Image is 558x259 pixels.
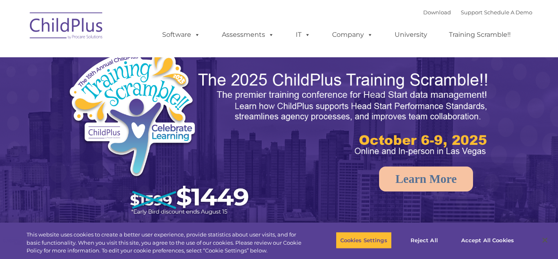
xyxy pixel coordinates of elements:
[423,9,451,16] a: Download
[484,9,532,16] a: Schedule A Demo
[336,232,392,249] button: Cookies Settings
[379,167,473,191] a: Learn More
[536,231,554,249] button: Close
[457,232,518,249] button: Accept All Cookies
[441,27,519,43] a: Training Scramble!!
[288,27,319,43] a: IT
[154,27,208,43] a: Software
[386,27,435,43] a: University
[214,27,282,43] a: Assessments
[399,232,450,249] button: Reject All
[114,88,148,94] span: Phone number
[27,231,307,255] div: This website uses cookies to create a better user experience, provide statistics about user visit...
[114,54,138,60] span: Last name
[324,27,381,43] a: Company
[26,7,107,47] img: ChildPlus by Procare Solutions
[461,9,482,16] a: Support
[423,9,532,16] font: |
